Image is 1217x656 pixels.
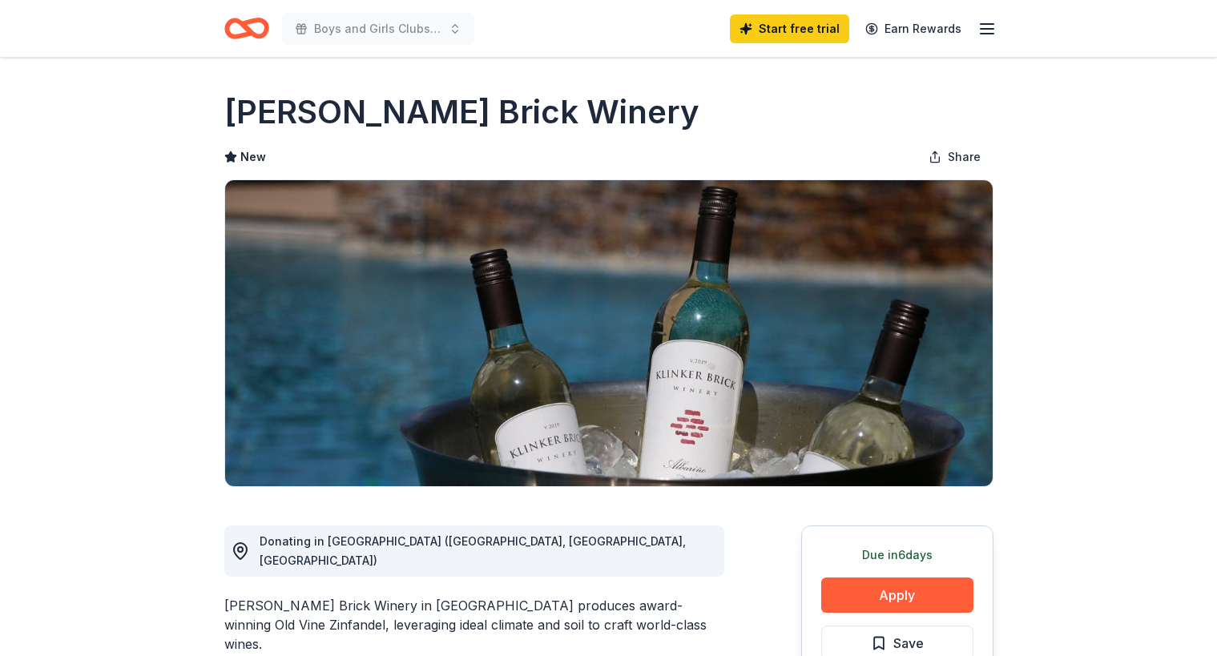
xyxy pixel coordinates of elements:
span: Boys and Girls Clubs of [PERSON_NAME] Gala-[PERSON_NAME] Needs Club Kids-Club Kids Need You! [314,19,442,38]
button: Share [916,141,993,173]
img: Image for Klinker Brick Winery [225,180,993,486]
span: New [240,147,266,167]
span: Donating in [GEOGRAPHIC_DATA] ([GEOGRAPHIC_DATA], [GEOGRAPHIC_DATA], [GEOGRAPHIC_DATA]) [260,534,686,567]
button: Apply [821,578,973,613]
span: Save [893,633,924,654]
div: Due in 6 days [821,545,973,565]
button: Boys and Girls Clubs of [PERSON_NAME] Gala-[PERSON_NAME] Needs Club Kids-Club Kids Need You! [282,13,474,45]
span: Share [948,147,981,167]
a: Earn Rewards [856,14,971,43]
h1: [PERSON_NAME] Brick Winery [224,90,699,135]
a: Home [224,10,269,47]
div: [PERSON_NAME] Brick Winery in [GEOGRAPHIC_DATA] produces award-winning Old Vine Zinfandel, levera... [224,596,724,654]
a: Start free trial [730,14,849,43]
